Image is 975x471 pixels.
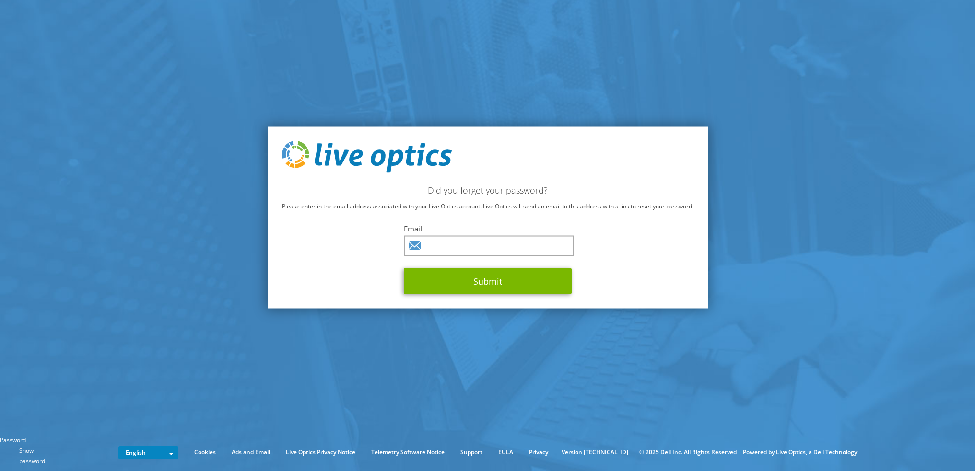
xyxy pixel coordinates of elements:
a: Support [453,447,490,458]
a: Privacy [522,447,555,458]
a: Ads and Email [224,447,277,458]
li: Powered by Live Optics, a Dell Technology [743,447,857,458]
a: Live Optics Privacy Notice [279,447,363,458]
h2: Did you forget your password? [282,184,693,195]
label: Email [404,223,572,233]
li: Version [TECHNICAL_ID] [557,447,633,458]
img: live_optics_svg.svg [282,141,452,173]
a: EULA [491,447,520,458]
p: Please enter in the email address associated with your Live Optics account. Live Optics will send... [282,201,693,211]
li: © 2025 Dell Inc. All Rights Reserved [634,447,741,458]
a: Cookies [187,447,223,458]
button: Submit [404,268,572,294]
a: Telemetry Software Notice [364,447,452,458]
